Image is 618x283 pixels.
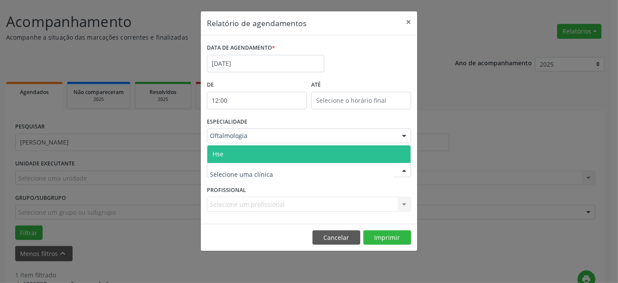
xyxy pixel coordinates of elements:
[311,78,411,92] label: ATÉ
[400,11,417,33] button: Close
[210,166,393,183] input: Selecione uma clínica
[207,115,247,129] label: ESPECIALIDADE
[363,230,411,245] button: Imprimir
[207,92,307,109] input: Selecione o horário inicial
[207,17,306,29] h5: Relatório de agendamentos
[207,78,307,92] label: De
[312,230,360,245] button: Cancelar
[207,183,246,197] label: PROFISSIONAL
[311,92,411,109] input: Selecione o horário final
[207,41,275,55] label: DATA DE AGENDAMENTO
[213,150,223,158] span: Hse
[210,131,393,140] span: Oftalmologia
[207,55,324,72] input: Selecione uma data ou intervalo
